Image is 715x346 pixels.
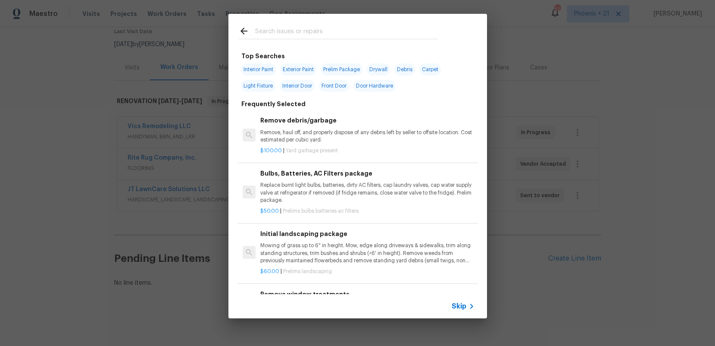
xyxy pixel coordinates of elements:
[241,80,275,92] span: Light Fixture
[260,229,474,239] h6: Initial landscaping package
[286,148,338,153] span: Yard garbage present
[260,242,474,264] p: Mowing of grass up to 6" in height. Mow, edge along driveways & sidewalks, trim along standing st...
[280,63,316,75] span: Exterior Paint
[255,26,438,39] input: Search issues or repairs
[260,208,474,215] p: |
[260,147,474,154] p: |
[260,129,474,144] p: Remove, haul off, and properly dispose of any debris left by seller to offsite location. Cost est...
[260,289,474,299] h6: Remove window treatments
[260,208,279,214] span: $50.00
[241,51,285,61] h6: Top Searches
[319,80,349,92] span: Front Door
[394,63,415,75] span: Debris
[353,80,396,92] span: Door Hardware
[260,148,282,153] span: $100.00
[452,302,466,311] span: Skip
[260,116,474,125] h6: Remove debris/garbage
[260,269,279,274] span: $60.00
[260,169,474,178] h6: Bulbs, Batteries, AC Filters package
[260,268,474,275] p: |
[241,99,306,109] h6: Frequently Selected
[367,63,390,75] span: Drywall
[241,63,276,75] span: Interior Paint
[260,182,474,204] p: Replace burnt light bulbs, batteries, dirty AC filters, cap laundry valves, cap water supply valv...
[283,269,332,274] span: Prelims landscaping
[419,63,441,75] span: Carpet
[280,80,315,92] span: Interior Door
[321,63,362,75] span: Prelim Package
[283,208,359,214] span: Prelims bulbs batteries ac filters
